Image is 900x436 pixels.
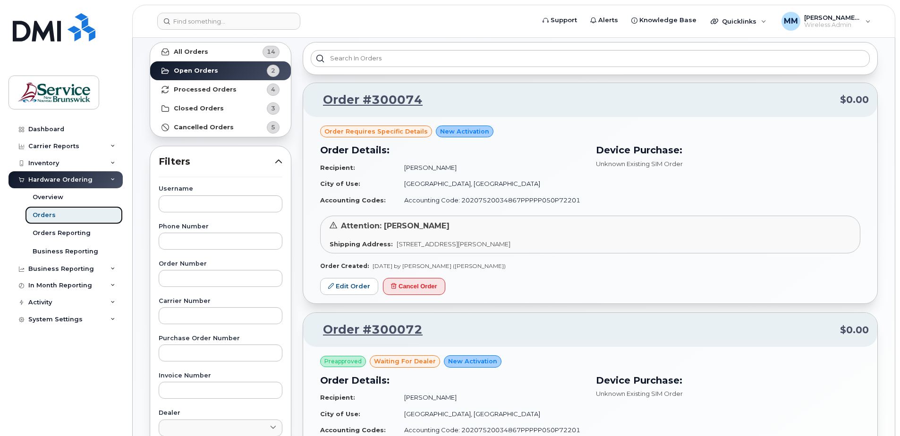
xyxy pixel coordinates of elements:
[320,426,386,434] strong: Accounting Codes:
[174,67,218,75] strong: Open Orders
[159,410,282,416] label: Dealer
[596,143,860,157] h3: Device Purchase:
[320,180,360,187] strong: City of Use:
[159,155,275,168] span: Filters
[804,14,861,21] span: [PERSON_NAME] (ASD-E)
[840,323,869,337] span: $0.00
[596,160,683,168] span: Unknown Existing SIM Order
[396,176,585,192] td: [GEOGRAPHIC_DATA], [GEOGRAPHIC_DATA]
[396,159,585,176] td: [PERSON_NAME]
[320,410,360,418] strong: City of Use:
[324,127,428,136] span: Order requires Specific details
[174,105,224,112] strong: Closed Orders
[840,93,869,107] span: $0.00
[271,85,275,94] span: 4
[784,16,798,27] span: MM
[584,11,625,30] a: Alerts
[596,390,683,397] span: Unknown Existing SIM Order
[341,221,450,230] span: Attention: [PERSON_NAME]
[804,21,861,29] span: Wireless Admin
[159,224,282,230] label: Phone Number
[320,373,585,387] h3: Order Details:
[320,143,585,157] h3: Order Details:
[775,12,877,31] div: McEachern, Melissa (ASD-E)
[157,13,300,30] input: Find something...
[150,61,291,80] a: Open Orders2
[159,261,282,267] label: Order Number
[396,389,585,406] td: [PERSON_NAME]
[271,66,275,75] span: 2
[271,123,275,132] span: 5
[320,196,386,204] strong: Accounting Codes:
[312,92,423,109] a: Order #300074
[150,118,291,137] a: Cancelled Orders5
[448,357,497,366] span: New Activation
[312,321,423,338] a: Order #300072
[159,298,282,304] label: Carrier Number
[174,124,234,131] strong: Cancelled Orders
[722,17,756,25] span: Quicklinks
[159,335,282,342] label: Purchase Order Number
[440,127,489,136] span: New Activation
[373,262,506,269] span: [DATE] by [PERSON_NAME] ([PERSON_NAME])
[159,186,282,192] label: Username
[625,11,703,30] a: Knowledge Base
[174,48,208,56] strong: All Orders
[374,357,436,366] span: waiting for dealer
[267,47,275,56] span: 14
[536,11,584,30] a: Support
[311,50,870,67] input: Search in orders
[159,373,282,379] label: Invoice Number
[324,357,362,366] span: Preapproved
[596,373,860,387] h3: Device Purchase:
[598,16,618,25] span: Alerts
[174,86,237,93] strong: Processed Orders
[320,262,369,269] strong: Order Created:
[383,278,445,295] button: Cancel Order
[639,16,696,25] span: Knowledge Base
[396,192,585,209] td: Accounting Code: 20207520034867PPPPP050P72201
[150,80,291,99] a: Processed Orders4
[150,99,291,118] a: Closed Orders3
[397,240,510,248] span: [STREET_ADDRESS][PERSON_NAME]
[320,164,355,171] strong: Recipient:
[551,16,577,25] span: Support
[704,12,773,31] div: Quicklinks
[320,394,355,401] strong: Recipient:
[150,42,291,61] a: All Orders14
[330,240,393,248] strong: Shipping Address:
[271,104,275,113] span: 3
[320,278,378,295] a: Edit Order
[396,406,585,422] td: [GEOGRAPHIC_DATA], [GEOGRAPHIC_DATA]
